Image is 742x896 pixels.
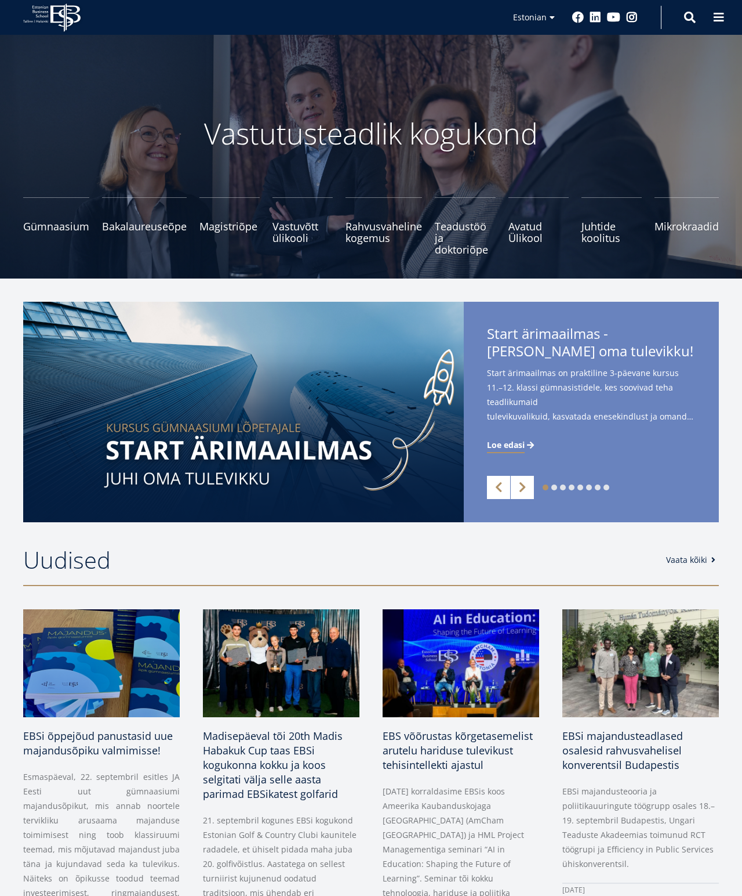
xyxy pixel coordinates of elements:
span: Rahvusvaheline kogemus [345,221,422,244]
span: Madisepäeval tõi 20th Madis Habakuk Cup taas EBSi kogukonna kokku ja koos selgitati välja selle a... [203,729,343,801]
span: Bakalaureuseõpe [102,221,187,232]
a: 7 [595,485,601,490]
a: Mikrokraadid [654,197,719,255]
a: Vastuvõtt ülikooli [272,197,333,255]
a: 5 [577,485,583,490]
a: Juhtide koolitus [581,197,642,255]
a: Vaata kõiki [666,554,719,566]
span: Magistriõpe [199,221,260,232]
img: a [562,609,719,717]
span: Mikrokraadid [654,221,719,232]
span: Start ärimaailmas on praktiline 3-päevane kursus 11.–12. klassi gümnasistidele, kes soovivad teha... [487,366,696,428]
a: Linkedin [590,12,601,23]
span: oma [599,341,627,360]
span: EBSi majandusteadlased osalesid rahvusvahelisel konverentsil Budapestis [562,729,683,772]
a: 8 [603,485,609,490]
a: 4 [569,485,574,490]
a: Avatud Ülikool [508,197,569,255]
span: Vastuvõtt ülikooli [272,221,333,244]
a: 3 [560,485,566,490]
img: Majandusõpik [23,609,180,717]
p: Vastutusteadlik kogukond [64,116,678,151]
a: 6 [586,485,592,490]
a: Previous [487,476,510,499]
img: Ai in Education [383,609,539,717]
a: Youtube [607,12,620,23]
span: EBS võõrustas kõrgetasemelist arutelu hariduse tulevikust tehisintellekti ajastul [383,729,533,772]
a: 2 [551,485,557,490]
span: EBSi õppejõud panustasid uue majandusõpiku valmimisse! [23,729,173,757]
span: Teadustöö ja doktoriõpe [435,221,495,255]
span: ärimaailmas [522,324,600,343]
span: Juhtide koolitus [581,221,642,244]
img: 20th Madis Habakuk Cup [203,609,359,717]
a: Bakalaureuseõpe [102,197,187,255]
a: Loe edasi [487,439,536,451]
span: tulevikuvalikuid, kasvatada enesekindlust ja omandada oskusi, mis on väärtuslikud nii ärimaailmas... [487,409,696,424]
a: Gümnaasium [23,197,89,255]
h2: Uudised [23,545,654,575]
span: Loe edasi [487,439,525,451]
a: Facebook [572,12,584,23]
span: Start [487,324,518,343]
span: tulevikku! [631,341,693,360]
p: EBSi majandusteooria ja poliitikauuringute töögrupp osales 18.–19. septembril Budapestis, Ungari ... [562,784,719,871]
span: Avatud Ülikool [508,221,569,244]
a: Next [511,476,534,499]
a: 1 [543,485,548,490]
a: Instagram [626,12,638,23]
span: - [603,324,608,343]
span: Gümnaasium [23,221,89,232]
a: Rahvusvaheline kogemus [345,197,422,255]
a: Teadustöö ja doktoriõpe [435,197,495,255]
span: [PERSON_NAME] [487,341,595,360]
img: Start arimaailmas [23,302,464,522]
a: Magistriõpe [199,197,260,255]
